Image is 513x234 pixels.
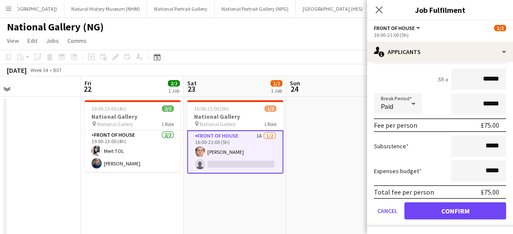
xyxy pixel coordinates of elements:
[91,105,126,112] span: 19:00-23:00 (4h)
[85,79,91,87] span: Fri
[374,202,401,219] button: Cancel
[374,121,417,129] div: Fee per person
[481,188,499,196] div: £75.00
[42,35,62,46] a: Jobs
[437,75,448,83] div: 5h x
[494,25,506,31] span: 1/2
[64,0,147,17] button: Natural History Museum (NHM)
[367,42,513,62] div: Applicants
[168,80,180,87] span: 2/2
[374,167,422,175] label: Expenses budget
[53,67,62,73] div: BST
[187,79,197,87] span: Sat
[374,25,415,31] span: Front of House
[187,113,283,120] h3: National Gallery
[187,100,283,174] app-job-card: 16:00-21:00 (5h)1/2National Gallery National Gallery1 RoleFront of House1A1/216:00-21:00 (5h)[PER...
[187,130,283,174] app-card-role: Front of House1A1/216:00-21:00 (5h)[PERSON_NAME]
[264,105,276,112] span: 1/2
[374,32,506,38] div: 16:00-21:00 (5h)
[64,35,90,46] a: Comms
[215,0,296,17] button: National Portrait Gallery (NPG)
[7,37,19,45] span: View
[200,121,236,127] span: National Gallery
[481,121,499,129] div: £75.00
[85,100,181,172] app-job-card: 19:00-23:00 (4h)2/2National Gallery National Gallery1 RoleFront of House2/219:00-23:00 (4h)Mert T...
[7,21,104,33] h1: National Gallery (NG)
[83,84,91,94] span: 22
[85,113,181,120] h3: National Gallery
[28,67,50,73] span: Week 34
[296,0,370,17] button: [GEOGRAPHIC_DATA] (HES)
[288,84,300,94] span: 24
[85,130,181,172] app-card-role: Front of House2/219:00-23:00 (4h)Mert TOL[PERSON_NAME]
[367,4,513,15] h3: Job Fulfilment
[168,87,179,94] div: 1 Job
[7,66,27,75] div: [DATE]
[147,0,215,17] button: National Portrait Gallery
[97,121,133,127] span: National Gallery
[264,121,276,127] span: 1 Role
[46,37,59,45] span: Jobs
[374,188,434,196] div: Total fee per person
[194,105,229,112] span: 16:00-21:00 (5h)
[186,84,197,94] span: 23
[374,25,422,31] button: Front of House
[3,35,22,46] a: View
[374,142,409,150] label: Subsistence
[270,80,282,87] span: 1/2
[67,37,87,45] span: Comms
[161,121,174,127] span: 1 Role
[27,37,37,45] span: Edit
[404,202,506,219] button: Confirm
[162,105,174,112] span: 2/2
[271,87,282,94] div: 1 Job
[290,79,300,87] span: Sun
[381,102,393,111] span: Paid
[24,35,41,46] a: Edit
